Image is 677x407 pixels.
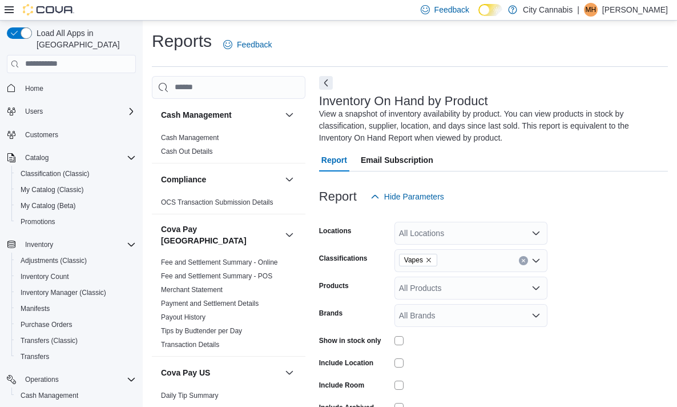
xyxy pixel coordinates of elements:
span: Classification (Classic) [21,169,90,178]
a: Fee and Settlement Summary - Online [161,258,278,266]
a: Transfers [16,350,54,364]
button: Promotions [11,214,140,230]
span: Catalog [21,151,136,165]
label: Classifications [319,254,368,263]
span: Manifests [21,304,50,313]
button: Users [21,105,47,118]
span: Vapes [404,254,423,266]
a: Cash Out Details [161,147,213,155]
button: Cova Pay [GEOGRAPHIC_DATA] [283,228,296,242]
span: Report [321,149,347,171]
button: Inventory Count [11,269,140,285]
button: Hide Parameters [366,185,449,208]
h1: Reports [152,30,212,53]
div: View a snapshot of inventory availability by product. You can view products in stock by classific... [319,108,662,144]
span: My Catalog (Classic) [21,185,84,194]
span: Inventory Count [21,272,69,281]
p: [PERSON_NAME] [602,3,668,17]
button: Next [319,76,333,90]
span: Promotions [21,217,55,226]
span: Inventory [21,238,136,252]
span: Inventory Manager (Classic) [21,288,106,297]
span: Customers [21,127,136,142]
button: Cash Management [11,388,140,404]
label: Include Room [319,381,364,390]
button: Inventory [2,237,140,253]
button: Cova Pay US [283,366,296,380]
a: OCS Transaction Submission Details [161,198,273,206]
button: Classification (Classic) [11,166,140,182]
a: My Catalog (Classic) [16,183,88,197]
div: Cova Pay [GEOGRAPHIC_DATA] [152,256,305,356]
span: Customers [25,130,58,139]
span: Email Subscription [361,149,433,171]
button: Open list of options [531,256,541,265]
a: Fee and Settlement Summary - POS [161,272,272,280]
span: Feedback [237,39,272,50]
span: Classification (Classic) [16,167,136,181]
label: Locations [319,226,352,236]
label: Include Location [319,358,373,368]
a: Merchant Statement [161,286,223,294]
a: Inventory Count [16,270,74,284]
a: Purchase Orders [16,318,77,332]
span: Tips by Budtender per Day [161,326,242,336]
button: Cash Management [283,108,296,122]
a: Inventory Manager (Classic) [16,286,111,300]
h3: Cash Management [161,109,232,121]
span: Adjustments (Classic) [21,256,87,265]
a: Transfers (Classic) [16,334,82,348]
span: Cash Management [16,389,136,402]
span: My Catalog (Beta) [16,199,136,213]
a: My Catalog (Beta) [16,199,80,213]
span: Home [25,84,43,93]
h3: Cova Pay [GEOGRAPHIC_DATA] [161,224,280,246]
p: | [577,3,579,17]
span: Manifests [16,302,136,316]
span: My Catalog (Classic) [16,183,136,197]
span: Transfers (Classic) [21,336,78,345]
a: Manifests [16,302,54,316]
span: Fee and Settlement Summary - Online [161,258,278,267]
label: Brands [319,309,342,318]
label: Show in stock only [319,336,381,345]
img: Cova [23,4,74,15]
div: Cova Pay US [152,389,305,407]
a: Payout History [161,313,205,321]
span: Cash Management [161,133,219,142]
a: Cash Management [16,389,83,402]
span: Users [21,105,136,118]
button: Open list of options [531,229,541,238]
button: Operations [21,373,63,386]
a: Customers [21,128,63,142]
span: MH [586,3,597,17]
a: Adjustments (Classic) [16,254,91,268]
button: Compliance [283,173,296,186]
button: Manifests [11,301,140,317]
button: Operations [2,372,140,388]
span: Payment and Settlement Details [161,299,259,308]
span: Purchase Orders [21,320,72,329]
span: Vapes [399,254,437,266]
button: Clear input [519,256,528,265]
span: Load All Apps in [GEOGRAPHIC_DATA] [32,27,136,50]
div: Michael Holmstrom [584,3,598,17]
span: Purchase Orders [16,318,136,332]
button: Transfers (Classic) [11,333,140,349]
a: Tips by Budtender per Day [161,327,242,335]
button: Adjustments (Classic) [11,253,140,269]
span: Transfers [21,352,49,361]
span: Merchant Statement [161,285,223,294]
span: My Catalog (Beta) [21,201,76,210]
button: Inventory Manager (Classic) [11,285,140,301]
button: Cash Management [161,109,280,121]
input: Dark Mode [478,4,502,16]
button: Remove Vapes from selection in this group [425,257,432,264]
div: Cash Management [152,131,305,163]
button: Users [2,103,140,119]
button: Compliance [161,174,280,185]
span: Adjustments (Classic) [16,254,136,268]
label: Products [319,281,349,290]
button: Cova Pay US [161,367,280,378]
span: OCS Transaction Submission Details [161,198,273,207]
